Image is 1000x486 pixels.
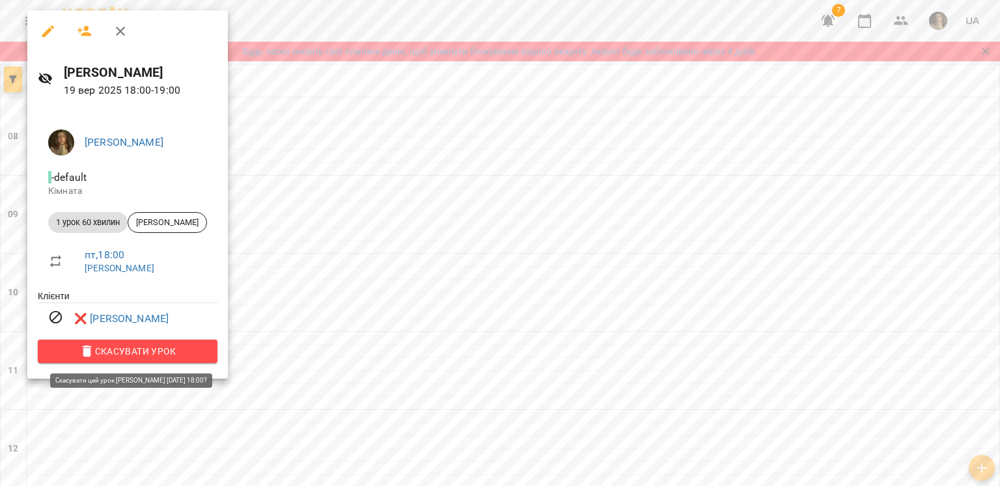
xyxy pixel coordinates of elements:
[64,83,217,98] p: 19 вер 2025 18:00 - 19:00
[85,263,154,273] a: [PERSON_NAME]
[64,62,217,83] h6: [PERSON_NAME]
[128,212,207,233] div: [PERSON_NAME]
[128,217,206,228] span: [PERSON_NAME]
[48,171,89,183] span: - default
[38,290,217,340] ul: Клієнти
[48,129,74,155] img: 50f3ef4f2c2f2a30daebcf7f651be3d9.jpg
[48,185,207,198] p: Кімната
[38,340,217,363] button: Скасувати Урок
[48,344,207,359] span: Скасувати Урок
[85,136,163,148] a: [PERSON_NAME]
[48,310,64,325] svg: Візит скасовано
[85,249,124,261] a: пт , 18:00
[74,311,169,327] a: ❌ [PERSON_NAME]
[48,217,128,228] span: 1 урок 60 хвилин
